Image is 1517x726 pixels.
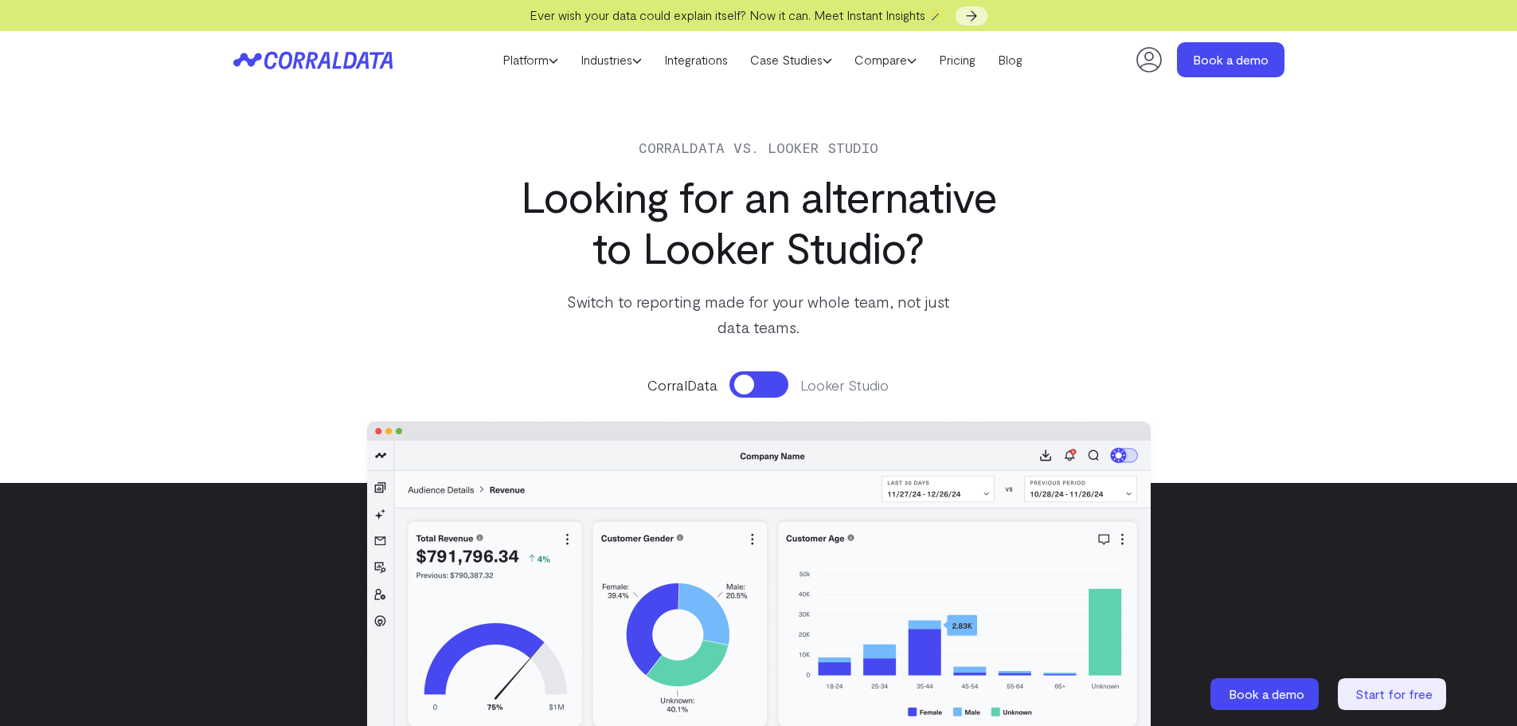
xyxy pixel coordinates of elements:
[557,288,961,339] p: Switch to reporting made for your whole team, not just data teams.
[1210,678,1322,710] a: Book a demo
[569,48,653,72] a: Industries
[739,48,843,72] a: Case Studies
[530,7,944,22] span: Ever wish your data could explain itself? Now it can. Meet Instant Insights 🪄
[843,48,928,72] a: Compare
[622,375,717,395] span: CorralData
[1338,678,1449,710] a: Start for free
[1229,686,1304,701] span: Book a demo
[491,48,569,72] a: Platform
[987,48,1034,72] a: Blog
[653,48,739,72] a: Integrations
[501,171,1017,273] h1: Looking for an alternative to Looker Studio?
[800,375,896,395] span: Looker Studio
[1177,42,1284,77] a: Book a demo
[1355,686,1433,701] span: Start for free
[501,136,1017,159] p: Corraldata vs. Looker Studio
[928,48,987,72] a: Pricing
